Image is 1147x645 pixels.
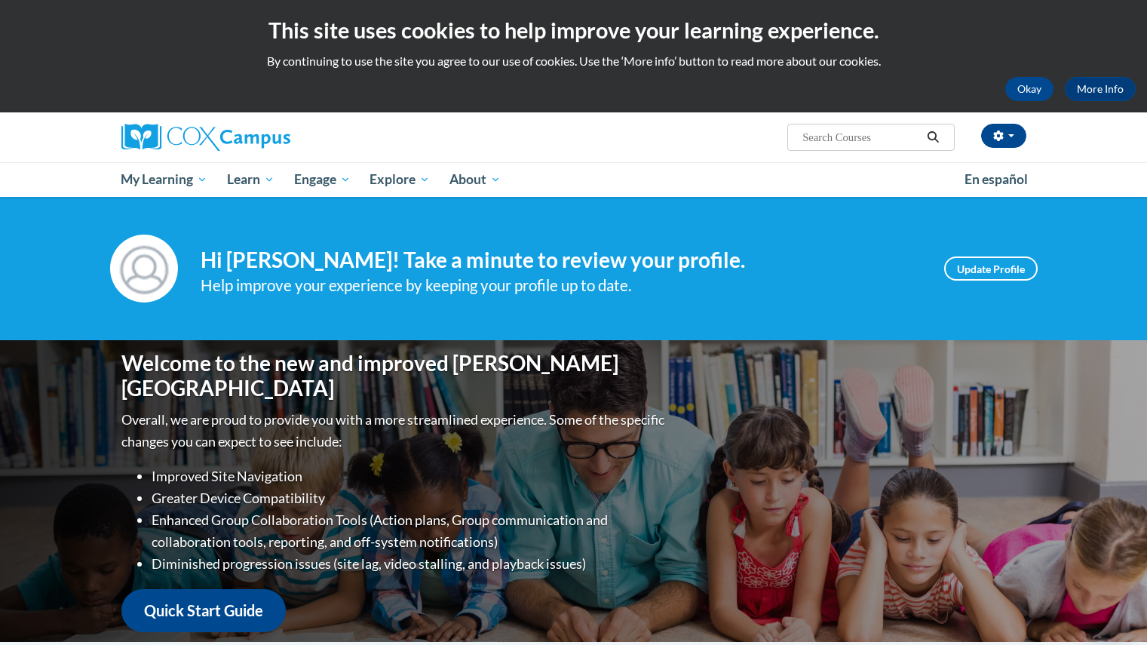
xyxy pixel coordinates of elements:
[227,170,274,189] span: Learn
[121,589,286,632] a: Quick Start Guide
[944,256,1038,281] a: Update Profile
[1087,585,1135,633] iframe: Button to launch messaging window
[11,53,1136,69] p: By continuing to use the site you agree to our use of cookies. Use the ‘More info’ button to read...
[981,124,1026,148] button: Account Settings
[121,351,668,401] h1: Welcome to the new and improved [PERSON_NAME][GEOGRAPHIC_DATA]
[360,162,440,197] a: Explore
[152,465,668,487] li: Improved Site Navigation
[110,235,178,303] img: Profile Image
[121,124,290,151] img: Cox Campus
[152,509,668,553] li: Enhanced Group Collaboration Tools (Action plans, Group communication and collaboration tools, re...
[121,124,408,151] a: Cox Campus
[112,162,218,197] a: My Learning
[99,162,1049,197] div: Main menu
[449,170,501,189] span: About
[217,162,284,197] a: Learn
[955,164,1038,195] a: En español
[152,487,668,509] li: Greater Device Compatibility
[201,247,922,273] h4: Hi [PERSON_NAME]! Take a minute to review your profile.
[1065,77,1136,101] a: More Info
[121,409,668,453] p: Overall, we are proud to provide you with a more streamlined experience. Some of the specific cha...
[1005,77,1053,101] button: Okay
[284,162,360,197] a: Engage
[11,15,1136,45] h2: This site uses cookies to help improve your learning experience.
[152,553,668,575] li: Diminished progression issues (site lag, video stalling, and playback issues)
[121,170,207,189] span: My Learning
[370,170,430,189] span: Explore
[201,273,922,298] div: Help improve your experience by keeping your profile up to date.
[294,170,351,189] span: Engage
[440,162,511,197] a: About
[965,171,1028,187] span: En español
[801,128,922,146] input: Search Courses
[922,128,944,146] button: Search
